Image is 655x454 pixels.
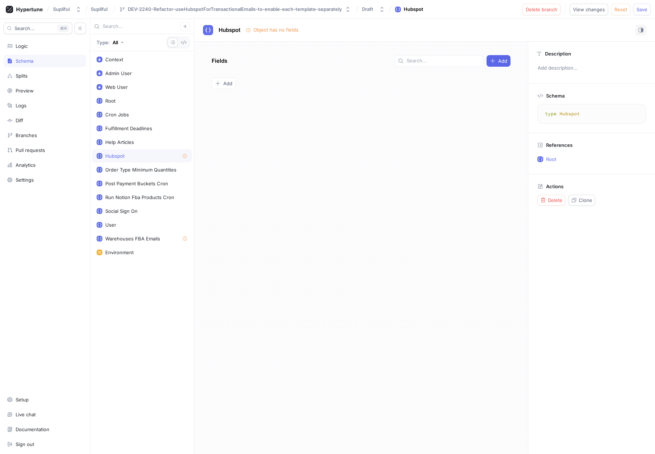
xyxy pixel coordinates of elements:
[16,58,33,64] div: Schema
[212,57,227,65] p: Fields
[487,55,510,67] button: Add
[16,73,28,79] div: Splits
[105,194,174,200] div: Run Notion Fba Products Cron
[548,198,562,202] span: Delete
[128,6,342,12] div: DEV-2240-Refactor-useHubspotForTransactionalEmails-to-enable-each-template-separately
[53,6,70,12] div: Supliful
[105,236,160,242] div: Warehouses FBA Emails
[16,426,49,432] div: Documentation
[498,59,507,63] span: Add
[105,84,128,90] div: Web User
[105,167,176,173] div: Order Type Minimum Quantities
[223,81,232,86] span: Add
[546,183,564,189] p: Actions
[105,222,116,228] div: User
[16,147,45,153] div: Pull requests
[105,249,134,255] div: Environment
[113,40,118,45] div: All
[116,3,354,15] button: DEV-2240-Refactor-useHubspotForTransactionalEmails-to-enable-each-template-separately
[16,397,29,403] div: Setup
[97,40,110,45] p: Type:
[50,3,84,15] button: Supliful
[105,57,123,62] div: Context
[570,4,608,15] button: View changes
[16,441,34,447] div: Sign out
[573,7,605,12] span: View changes
[16,43,28,49] div: Logic
[546,93,565,99] p: Schema
[16,103,27,108] div: Logs
[359,3,388,15] button: Draft
[611,4,630,15] button: Reset
[568,195,595,206] button: Clone
[94,37,126,48] button: Type: All
[105,139,134,145] div: Help Articles
[58,25,69,32] div: K
[219,27,240,33] span: Hubspot
[91,7,107,12] span: Supliful
[362,6,373,12] div: Draft
[534,62,649,74] p: Add description...
[526,7,557,12] span: Delete branch
[4,22,72,34] button: Search...K
[407,57,480,65] input: Search...
[541,107,643,120] textarea: type Hubspot
[522,4,561,15] button: Delete branch
[105,70,132,76] div: Admin User
[404,6,423,13] div: Hubspot
[4,423,86,436] a: Documentation
[546,156,556,162] p: Root
[105,208,138,214] div: Social Sign On
[546,142,573,148] p: References
[105,181,168,186] div: Post Payment Buckets Cron
[16,177,34,183] div: Settings
[253,26,298,34] div: Object has no fields
[579,198,592,202] span: Clone
[16,88,34,94] div: Preview
[545,51,571,57] p: Description
[105,125,152,131] div: Fulfillment Deadlines
[105,98,115,104] div: Root
[636,7,647,12] span: Save
[212,78,236,89] button: Add
[16,132,37,138] div: Branches
[103,23,180,30] input: Search...
[105,112,129,117] div: Cron Jobs
[537,195,565,206] button: Delete
[16,412,36,417] div: Live chat
[16,162,36,168] div: Analytics
[534,153,646,165] button: Root
[16,117,23,123] div: Diff
[614,7,627,12] span: Reset
[105,153,125,159] div: Hubspot
[15,26,34,30] span: Search...
[633,4,651,15] button: Save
